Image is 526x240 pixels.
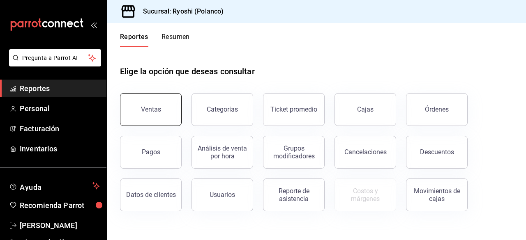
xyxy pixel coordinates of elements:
div: Costos y márgenes [340,187,391,203]
button: Cancelaciones [335,136,396,169]
span: Personal [20,103,100,114]
div: Usuarios [210,191,235,199]
button: Usuarios [191,178,253,211]
button: Movimientos de cajas [406,178,468,211]
span: Pregunta a Parrot AI [22,54,88,62]
span: Inventarios [20,143,100,154]
div: Ticket promedio [270,105,317,113]
div: Ventas [141,105,161,113]
span: [PERSON_NAME] [20,220,100,231]
button: Reporte de asistencia [263,178,325,211]
button: Órdenes [406,93,468,126]
button: Ventas [120,93,182,126]
button: Pagos [120,136,182,169]
button: Datos de clientes [120,178,182,211]
div: Categorías [207,105,238,113]
button: Reportes [120,33,148,47]
div: Cancelaciones [344,148,387,156]
button: Grupos modificadores [263,136,325,169]
button: Categorías [191,93,253,126]
a: Pregunta a Parrot AI [6,59,101,68]
div: Grupos modificadores [268,144,319,160]
div: navigation tabs [120,33,190,47]
button: Resumen [161,33,190,47]
span: Recomienda Parrot [20,200,100,211]
button: Contrata inventarios para ver este reporte [335,178,396,211]
div: Análisis de venta por hora [197,144,248,160]
button: Análisis de venta por hora [191,136,253,169]
div: Cajas [357,105,374,114]
a: Cajas [335,93,396,126]
div: Órdenes [425,105,449,113]
span: Reportes [20,83,100,94]
div: Reporte de asistencia [268,187,319,203]
button: Descuentos [406,136,468,169]
button: Ticket promedio [263,93,325,126]
div: Datos de clientes [126,191,176,199]
button: open_drawer_menu [90,21,97,28]
span: Ayuda [20,181,89,191]
button: Pregunta a Parrot AI [9,49,101,66]
div: Movimientos de cajas [411,187,462,203]
h3: Sucursal: Ryoshi (Polanco) [136,7,224,16]
span: Facturación [20,123,100,134]
h1: Elige la opción que deseas consultar [120,65,255,78]
div: Descuentos [420,148,454,156]
div: Pagos [142,148,160,156]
